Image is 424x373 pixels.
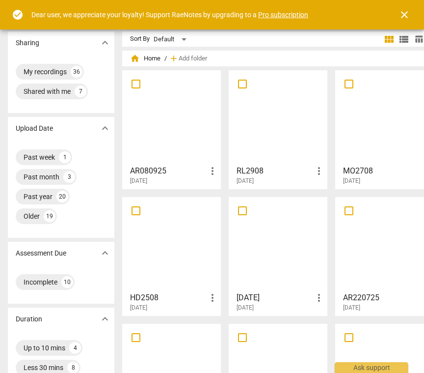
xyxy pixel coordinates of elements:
span: expand_more [99,247,111,259]
span: expand_more [99,122,111,134]
span: [DATE] [343,177,360,185]
p: Assessment Due [16,248,66,258]
div: 4 [69,342,81,354]
h3: MO230725 [237,292,313,304]
span: more_vert [207,292,218,304]
button: Show more [98,121,112,136]
span: [DATE] [237,304,254,312]
h3: AR220725 [343,292,420,304]
div: Incomplete [24,277,57,287]
div: Past week [24,152,55,162]
span: home [130,54,140,63]
span: [DATE] [237,177,254,185]
div: Dear user, we appreciate your loyalty! Support RaeNotes by upgrading to a [31,10,308,20]
button: Show more [98,312,112,326]
button: Show more [98,35,112,50]
div: My recordings [24,67,67,77]
p: Sharing [16,38,39,48]
span: expand_more [99,37,111,49]
span: more_vert [313,292,325,304]
span: more_vert [207,165,218,177]
div: 3 [63,171,75,183]
a: AR080925[DATE] [126,74,217,185]
span: close [398,9,410,21]
h3: RL2908 [237,165,313,177]
span: [DATE] [130,177,147,185]
button: Tile view [382,32,397,47]
a: [DATE][DATE] [232,201,324,312]
div: 7 [75,86,86,97]
div: Default [154,31,190,47]
div: Up to 10 mins [24,343,65,353]
div: Older [24,211,40,221]
span: table_chart [414,34,424,44]
a: RL2908[DATE] [232,74,324,185]
span: more_vert [313,165,325,177]
a: Pro subscription [258,11,308,19]
div: Ask support [335,362,408,373]
h3: HD2508 [130,292,207,304]
div: 20 [56,191,68,202]
span: add [169,54,179,63]
span: / [164,55,167,62]
p: Duration [16,314,42,324]
span: view_module [383,33,395,45]
a: HD2508[DATE] [126,201,217,312]
div: 36 [71,66,82,78]
button: Show more [98,246,112,260]
button: Close [393,3,416,27]
div: 19 [44,210,55,222]
span: Add folder [179,55,207,62]
div: Past year [24,192,53,201]
span: view_list [398,33,410,45]
h3: AR080925 [130,165,207,177]
div: 1 [59,151,71,163]
button: List view [397,32,411,47]
div: Less 30 mins [24,363,63,373]
div: Shared with me [24,86,71,96]
span: [DATE] [343,304,360,312]
div: Past month [24,172,59,182]
span: check_circle [12,9,24,21]
h3: MO2708 [343,165,420,177]
div: Sort By [130,35,150,43]
span: [DATE] [130,304,147,312]
span: expand_more [99,313,111,325]
div: 10 [61,276,73,288]
p: Upload Date [16,123,53,134]
span: Home [130,54,160,63]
